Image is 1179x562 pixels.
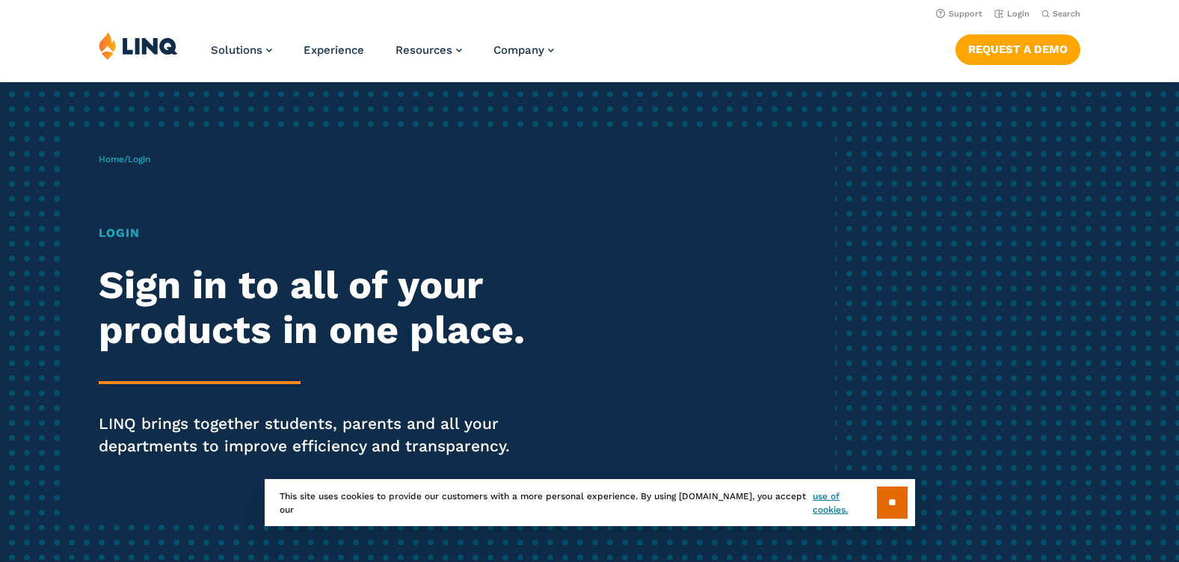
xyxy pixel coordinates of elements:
a: use of cookies. [813,490,876,516]
span: Search [1053,9,1080,19]
a: Company [493,43,554,57]
h1: Login [99,224,553,242]
a: Resources [395,43,462,57]
span: Company [493,43,544,57]
a: Home [99,154,124,164]
nav: Button Navigation [955,31,1080,64]
h2: Sign in to all of your products in one place. [99,263,553,353]
nav: Primary Navigation [211,31,554,81]
a: Support [936,9,982,19]
a: Solutions [211,43,272,57]
button: Open Search Bar [1041,8,1080,19]
div: This site uses cookies to provide our customers with a more personal experience. By using [DOMAIN... [265,479,915,526]
a: Experience [304,43,364,57]
span: Resources [395,43,452,57]
a: Request a Demo [955,34,1080,64]
a: Login [994,9,1029,19]
p: LINQ brings together students, parents and all your departments to improve efficiency and transpa... [99,413,553,457]
span: / [99,154,150,164]
img: LINQ | K‑12 Software [99,31,178,60]
span: Login [128,154,150,164]
span: Solutions [211,43,262,57]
